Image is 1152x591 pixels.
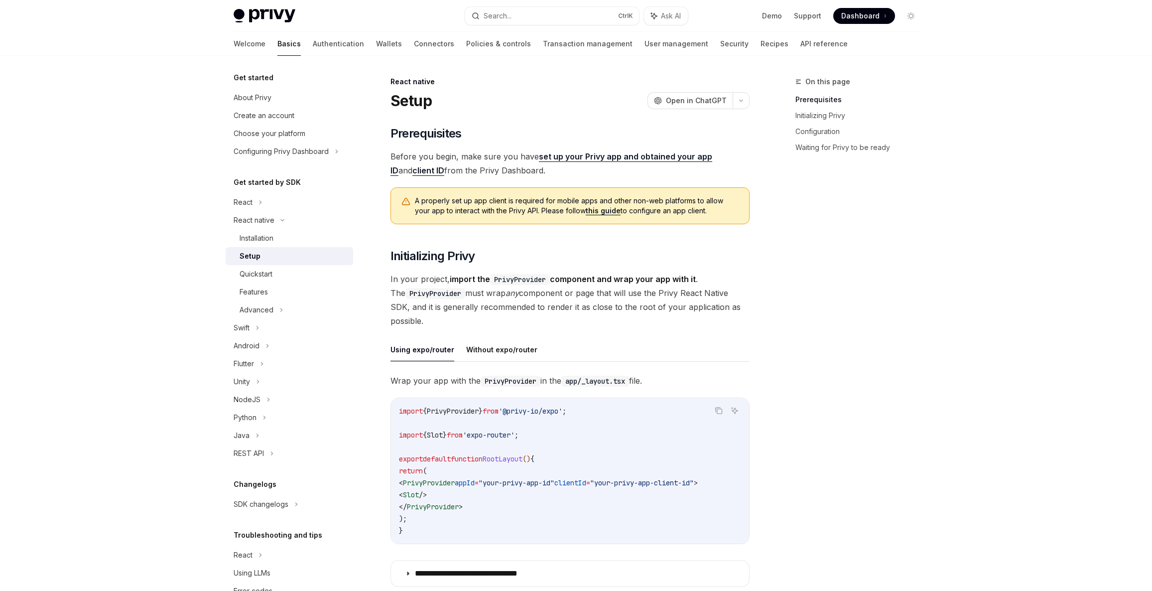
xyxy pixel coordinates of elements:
h5: Get started [234,72,273,84]
a: this guide [586,206,621,215]
div: Choose your platform [234,128,305,140]
a: Prerequisites [795,92,927,108]
a: Features [226,283,353,301]
span: = [586,478,590,487]
div: React native [390,77,750,87]
a: Connectors [414,32,454,56]
div: Configuring Privy Dashboard [234,146,329,157]
span: import [399,431,423,440]
span: PrivyProvider [403,478,455,487]
div: Flutter [234,358,254,370]
button: Toggle dark mode [903,8,919,24]
div: Quickstart [240,268,272,280]
span: "your-privy-app-client-id" [590,478,694,487]
span: Open in ChatGPT [666,96,727,106]
span: Prerequisites [390,126,462,142]
button: Search...CtrlK [465,7,639,25]
span: On this page [805,76,850,88]
div: Features [240,286,268,298]
span: '@privy-io/expo' [499,407,562,416]
a: Recipes [761,32,788,56]
span: < [399,490,403,499]
span: Ask AI [661,11,681,21]
div: NodeJS [234,394,260,406]
span: } [399,526,403,535]
code: PrivyProvider [490,274,550,285]
span: A properly set up app client is required for mobile apps and other non-web platforms to allow you... [415,196,739,216]
span: ; [514,431,518,440]
div: Using LLMs [234,567,270,579]
span: </ [399,502,407,511]
div: About Privy [234,92,271,104]
span: RootLayout [483,454,522,463]
span: In your project, . The must wrap component or page that will use the Privy React Native SDK, and ... [390,272,750,328]
span: ; [562,407,566,416]
a: Setup [226,247,353,265]
div: React [234,196,253,208]
span: Ctrl K [618,12,633,20]
span: from [483,407,499,416]
span: > [694,478,698,487]
a: Authentication [313,32,364,56]
span: > [459,502,463,511]
span: default [423,454,451,463]
a: API reference [800,32,848,56]
span: appId [455,478,475,487]
code: PrivyProvider [481,376,540,387]
a: Create an account [226,107,353,125]
a: Security [720,32,749,56]
span: import [399,407,423,416]
div: REST API [234,447,264,459]
a: Quickstart [226,265,353,283]
a: Using LLMs [226,564,353,582]
span: Before you begin, make sure you have and from the Privy Dashboard. [390,149,750,177]
a: Wallets [376,32,402,56]
a: Policies & controls [466,32,531,56]
em: any [506,288,519,298]
code: PrivyProvider [405,288,465,299]
span: PrivyProvider [407,502,459,511]
a: Basics [277,32,301,56]
a: Installation [226,229,353,247]
a: User management [644,32,708,56]
span: ); [399,514,407,523]
span: Slot [403,490,419,499]
span: return [399,466,423,475]
img: light logo [234,9,295,23]
span: { [423,407,427,416]
div: Swift [234,322,250,334]
button: Without expo/router [466,338,537,361]
span: Initializing Privy [390,248,475,264]
h5: Troubleshooting and tips [234,529,322,541]
a: set up your Privy app and obtained your app ID [390,151,712,176]
button: Using expo/router [390,338,454,361]
span: { [423,431,427,440]
span: Dashboard [841,11,880,21]
span: } [479,407,483,416]
code: app/_layout.tsx [561,376,629,387]
a: Waiting for Privy to be ready [795,140,927,155]
h5: Changelogs [234,478,276,490]
svg: Warning [401,197,411,207]
button: Ask AI [644,7,688,25]
div: Setup [240,250,260,262]
span: /> [419,490,427,499]
h1: Setup [390,92,432,110]
h5: Get started by SDK [234,176,301,188]
div: React native [234,214,274,226]
div: React [234,549,253,561]
div: Android [234,340,259,352]
a: About Privy [226,89,353,107]
span: < [399,478,403,487]
span: Wrap your app with the in the file. [390,374,750,388]
span: "your-privy-app-id" [479,478,554,487]
div: Java [234,430,250,442]
div: Installation [240,232,273,244]
span: ( [423,466,427,475]
a: Initializing Privy [795,108,927,124]
a: Configuration [795,124,927,140]
a: Transaction management [543,32,633,56]
span: clientId [554,478,586,487]
div: Advanced [240,304,273,316]
span: function [451,454,483,463]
